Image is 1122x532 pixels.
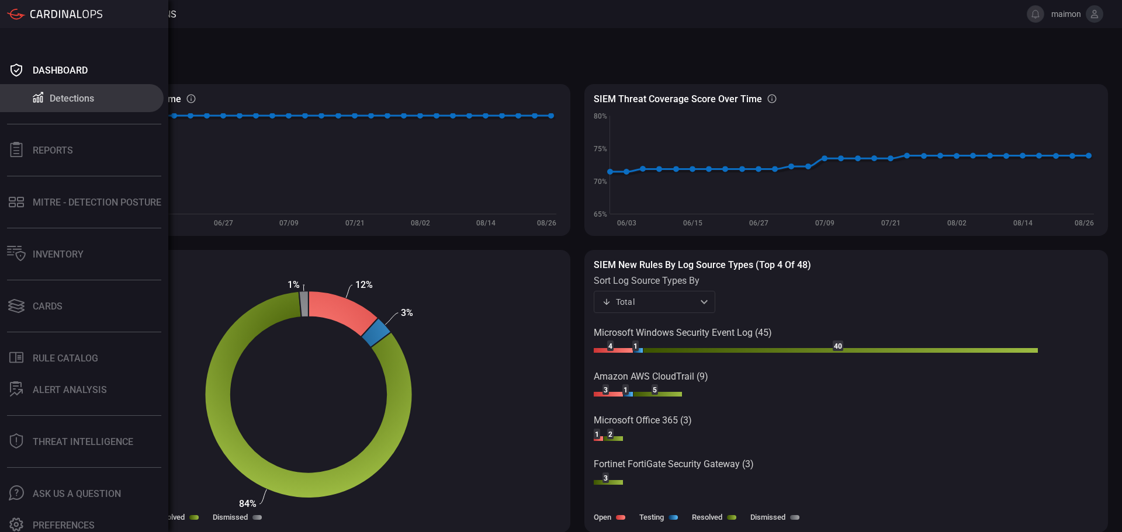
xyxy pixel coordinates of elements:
text: 70% [594,178,607,186]
text: 07/09 [279,219,299,227]
text: 2 [608,430,612,439]
text: 08/14 [1013,219,1033,227]
text: 08/26 [1075,219,1094,227]
text: 65% [594,210,607,218]
text: 4 [608,342,612,350]
label: Dismissed [750,513,785,521]
div: Threat Intelligence [33,436,133,447]
text: 06/03 [617,219,636,227]
label: Open [594,513,611,521]
label: Resolved [692,513,722,521]
div: ALERT ANALYSIS [33,384,107,395]
label: Resolved [154,513,185,521]
text: Amazon AWS CloudTrail (9) [594,371,708,382]
text: 5 [653,386,657,394]
text: 12% [355,279,373,290]
h3: SIEM New rules by log source types (Top 4 of 48) [594,259,1099,270]
text: 07/21 [345,219,365,227]
text: 40 [834,342,842,350]
text: 1% [288,279,300,290]
text: 1 [633,342,638,350]
span: maimon [1049,9,1081,19]
text: 08/02 [411,219,430,227]
text: 06/27 [749,219,768,227]
text: 06/15 [683,219,702,227]
text: 3% [401,307,413,318]
div: Rule Catalog [33,353,98,364]
text: 06/27 [214,219,233,227]
text: 75% [594,145,607,153]
text: 84% [239,498,257,509]
text: 08/02 [947,219,967,227]
text: 07/09 [815,219,834,227]
label: Dismissed [213,513,248,521]
text: 1 [595,430,599,439]
div: Total [602,296,697,308]
div: Dashboard [33,65,88,76]
text: 08/14 [476,219,496,227]
div: Ask Us A Question [33,488,121,499]
text: 80% [594,112,607,120]
h3: SIEM Threat coverage score over time [594,93,762,105]
div: Reports [33,145,73,156]
label: Testing [639,513,664,521]
text: 3 [604,386,608,394]
text: 07/21 [881,219,901,227]
text: 3 [604,474,608,482]
div: Preferences [33,520,95,531]
text: Fortinet FortiGate Security Gateway (3) [594,458,754,470]
div: MITRE - Detection Posture [33,197,161,208]
div: Inventory [33,249,84,260]
label: sort log source types by [594,275,715,286]
text: Microsoft Office 365 (3) [594,415,692,426]
text: 1 [624,386,628,394]
div: Cards [33,301,63,312]
text: Microsoft Windows Security Event Log (45) [594,327,772,338]
text: 08/26 [537,219,556,227]
div: Detections [50,93,94,104]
